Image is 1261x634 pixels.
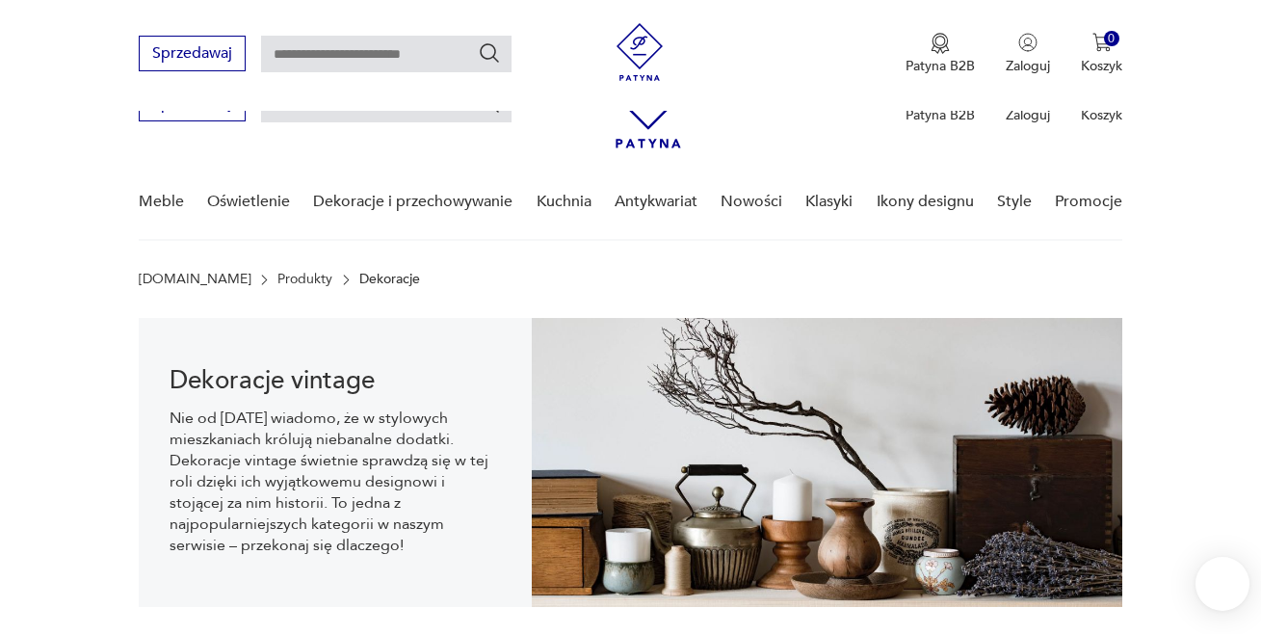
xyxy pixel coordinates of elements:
a: Oświetlenie [207,165,290,239]
p: Patyna B2B [906,57,975,75]
img: Ikona koszyka [1092,33,1112,52]
div: 0 [1104,31,1120,47]
p: Patyna B2B [906,106,975,124]
a: Sprzedawaj [139,98,246,112]
button: Szukaj [478,41,501,65]
a: Ikona medaluPatyna B2B [906,33,975,75]
p: Zaloguj [1006,57,1050,75]
a: [DOMAIN_NAME] [139,272,251,287]
a: Antykwariat [615,165,697,239]
a: Produkty [277,272,332,287]
p: Dekoracje [359,272,420,287]
p: Koszyk [1081,106,1122,124]
a: Style [997,165,1032,239]
img: Ikonka użytkownika [1018,33,1038,52]
button: Patyna B2B [906,33,975,75]
p: Zaloguj [1006,106,1050,124]
iframe: Smartsupp widget button [1195,557,1249,611]
a: Nowości [721,165,782,239]
img: Ikona medalu [931,33,950,54]
h1: Dekoracje vintage [170,369,501,392]
button: Sprzedawaj [139,36,246,71]
a: Sprzedawaj [139,48,246,62]
button: 0Koszyk [1081,33,1122,75]
a: Dekoracje i przechowywanie [313,165,512,239]
a: Ikony designu [877,165,974,239]
p: Koszyk [1081,57,1122,75]
a: Klasyki [805,165,853,239]
img: Patyna - sklep z meblami i dekoracjami vintage [611,23,669,81]
p: Nie od [DATE] wiadomo, że w stylowych mieszkaniach królują niebanalne dodatki. Dekoracje vintage ... [170,408,501,556]
a: Kuchnia [537,165,591,239]
button: Zaloguj [1006,33,1050,75]
a: Meble [139,165,184,239]
a: Promocje [1055,165,1122,239]
img: 3afcf10f899f7d06865ab57bf94b2ac8.jpg [532,318,1122,607]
